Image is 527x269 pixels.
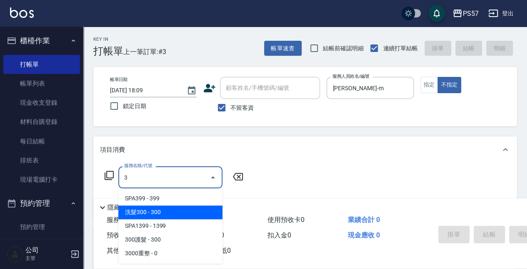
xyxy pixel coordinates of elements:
a: 排班表 [3,151,80,170]
button: 不指定 [437,77,461,93]
a: 每日結帳 [3,132,80,151]
span: SPA399 - 399 [118,192,222,205]
a: 預約管理 [3,217,80,237]
a: 單日預約紀錄 [3,237,80,256]
a: 現場電腦打卡 [3,170,80,189]
span: 鎖定日期 [123,102,146,111]
button: Close [206,171,220,184]
a: 材料自購登錄 [3,112,80,131]
span: 扣入金 0 [267,231,291,239]
a: 現金收支登錄 [3,93,80,112]
button: Choose date, selected date is 2025-08-17 [182,81,202,101]
button: PS57 [449,5,482,22]
button: save [428,5,445,22]
span: 上一筆訂單:#3 [123,47,166,57]
span: 不留客資 [230,104,254,112]
input: YYYY/MM/DD hh:mm [110,84,178,97]
a: 帳單列表 [3,74,80,93]
span: SPA1399 - 1399 [118,219,222,233]
button: 登出 [485,6,517,21]
span: 現金應收 0 [348,231,380,239]
div: PS57 [462,8,478,19]
img: Logo [10,7,34,18]
span: 使用預收卡 0 [267,216,305,224]
button: 指定 [420,77,438,93]
span: 連續打單結帳 [383,44,418,53]
label: 服務名稱/代號 [124,163,152,169]
span: 業績合計 0 [348,216,380,224]
div: 項目消費 [93,136,517,163]
span: 結帳前確認明細 [323,44,364,53]
h2: Key In [93,37,123,42]
p: 隱藏業績明細 [107,203,145,212]
p: 主管 [25,254,68,262]
button: 帳單速查 [264,41,302,56]
span: 預收卡販賣 0 [107,231,144,239]
p: 項目消費 [100,146,125,154]
label: 帳單日期 [110,77,127,83]
label: 服務人員姓名/編號 [332,73,369,79]
span: 服務消費 0 [107,216,137,224]
button: 櫃檯作業 [3,30,80,52]
img: Person [7,246,23,262]
button: 預約管理 [3,192,80,214]
span: 300護髮 - 300 [118,233,222,247]
a: 打帳單 [3,55,80,74]
span: 3000重整 - 0 [118,247,222,260]
span: 其他付款方式 0 [107,247,150,254]
span: 洗髮300 - 300 [118,205,222,219]
h3: 打帳單 [93,45,123,57]
h5: 公司 [25,246,68,254]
